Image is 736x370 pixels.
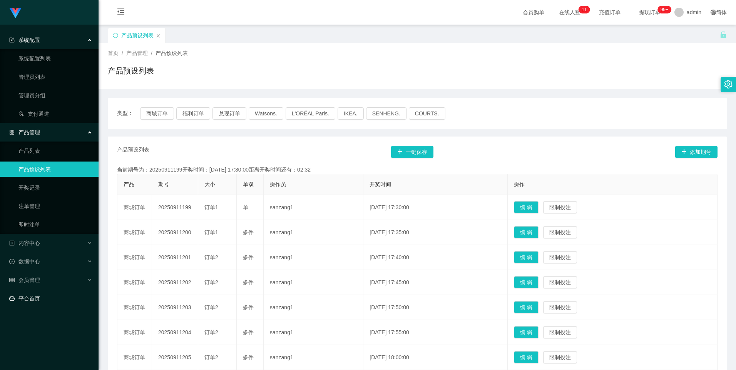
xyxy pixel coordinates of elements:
[117,146,149,158] span: 产品预设列表
[243,354,254,360] span: 多件
[156,33,161,38] i: 图标: close
[9,240,15,246] i: 图标: profile
[264,295,363,320] td: sanzang1
[108,50,119,56] span: 首页
[543,301,577,313] button: 限制投注
[584,6,587,13] p: 1
[243,204,248,210] span: 单
[582,6,584,13] p: 1
[366,107,406,120] button: SENHENG.
[108,65,154,77] h1: 产品预设列表
[152,245,198,270] td: 20250911201
[391,146,433,158] button: 图标: plus一键保存
[121,28,154,43] div: 产品预设列表
[514,251,539,263] button: 编 辑
[370,181,391,187] span: 开奖时间
[204,181,215,187] span: 大小
[264,245,363,270] td: sanzang1
[543,201,577,213] button: 限制投注
[18,88,92,103] a: 管理员分组
[124,181,134,187] span: 产品
[117,345,152,370] td: 商城订单
[152,195,198,220] td: 20250911199
[635,10,664,15] span: 提现订单
[363,220,508,245] td: [DATE] 17:35:00
[363,245,508,270] td: [DATE] 17:40:00
[152,320,198,345] td: 20250911204
[363,345,508,370] td: [DATE] 18:00:00
[514,226,539,238] button: 编 辑
[243,181,254,187] span: 单双
[711,10,716,15] i: 图标: global
[657,6,671,13] sup: 1168
[204,329,218,335] span: 订单2
[9,277,40,283] span: 会员管理
[363,195,508,220] td: [DATE] 17:30:00
[9,259,15,264] i: 图标: check-circle-o
[286,107,335,120] button: L'ORÉAL Paris.
[243,254,254,260] span: 多件
[543,326,577,338] button: 限制投注
[9,291,92,306] a: 图标: dashboard平台首页
[579,6,590,13] sup: 11
[543,226,577,238] button: 限制投注
[264,195,363,220] td: sanzang1
[724,80,733,88] i: 图标: setting
[514,351,539,363] button: 编 辑
[363,270,508,295] td: [DATE] 17:45:00
[264,270,363,295] td: sanzang1
[156,50,188,56] span: 产品预设列表
[720,31,727,38] i: 图标: unlock
[152,295,198,320] td: 20250911203
[212,107,246,120] button: 兑现订单
[176,107,210,120] button: 福利订单
[9,37,40,43] span: 系统配置
[9,8,22,18] img: logo.9652507e.png
[264,320,363,345] td: sanzang1
[243,279,254,285] span: 多件
[18,180,92,195] a: 开奖记录
[363,295,508,320] td: [DATE] 17:50:00
[9,258,40,265] span: 数据中心
[117,107,140,120] span: 类型：
[363,320,508,345] td: [DATE] 17:55:00
[204,204,218,210] span: 订单1
[595,10,624,15] span: 充值订单
[117,220,152,245] td: 商城订单
[122,50,123,56] span: /
[264,220,363,245] td: sanzang1
[243,329,254,335] span: 多件
[18,162,92,177] a: 产品预设列表
[18,106,92,122] a: 图标: usergroup-add-o支付通道
[543,251,577,263] button: 限制投注
[18,69,92,85] a: 管理员列表
[117,166,718,174] div: 当前期号为：20250911199开奖时间：[DATE] 17:30:00距离开奖时间还有：02:32
[204,229,218,235] span: 订单1
[409,107,445,120] button: COURTS.
[9,129,40,135] span: 产品管理
[264,345,363,370] td: sanzang1
[113,33,118,38] i: 图标: sync
[249,107,283,120] button: Watsons.
[204,279,218,285] span: 订单2
[543,351,577,363] button: 限制投注
[204,304,218,310] span: 订单2
[18,217,92,232] a: 即时注单
[555,10,584,15] span: 在线人数
[18,198,92,214] a: 注单管理
[140,107,174,120] button: 商城订单
[117,245,152,270] td: 商城订单
[514,276,539,288] button: 编 辑
[117,270,152,295] td: 商城订单
[270,181,286,187] span: 操作员
[514,301,539,313] button: 编 辑
[204,254,218,260] span: 订单2
[151,50,152,56] span: /
[117,320,152,345] td: 商城订单
[9,37,15,43] i: 图标: form
[338,107,364,120] button: IKEA.
[243,304,254,310] span: 多件
[152,345,198,370] td: 20250911205
[158,181,169,187] span: 期号
[108,0,134,25] i: 图标: menu-fold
